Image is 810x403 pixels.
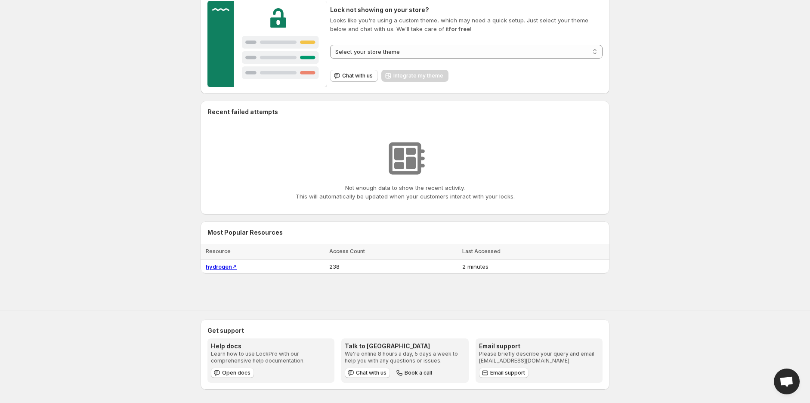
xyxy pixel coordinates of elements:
[383,137,427,180] img: No resources found
[345,350,465,364] p: We're online 8 hours a day, 5 days a week to help you with any questions or issues.
[206,263,237,270] a: hydrogen↗
[479,368,529,378] a: Email support
[462,248,501,254] span: Last Accessed
[211,368,254,378] a: Open docs
[479,342,599,350] h3: Email support
[345,368,390,378] button: Chat with us
[356,369,386,376] span: Chat with us
[327,260,460,274] td: 238
[330,6,603,14] h2: Lock not showing on your store?
[479,350,599,364] p: Please briefly describe your query and email [EMAIL_ADDRESS][DOMAIN_NAME].
[774,369,800,394] a: Open chat
[207,326,603,335] h2: Get support
[393,368,436,378] button: Book a call
[206,248,231,254] span: Resource
[207,228,603,237] h2: Most Popular Resources
[330,70,378,82] button: Chat with us
[449,25,472,32] strong: for free!
[329,248,365,254] span: Access Count
[207,108,278,116] h2: Recent failed attempts
[342,72,373,79] span: Chat with us
[490,369,525,376] span: Email support
[460,260,609,274] td: 2 minutes
[330,16,603,33] p: Looks like you're using a custom theme, which may need a quick setup. Just select your theme belo...
[296,183,515,201] p: Not enough data to show the recent activity. This will automatically be updated when your custome...
[222,369,250,376] span: Open docs
[211,350,331,364] p: Learn how to use LockPro with our comprehensive help documentation.
[345,342,465,350] h3: Talk to [GEOGRAPHIC_DATA]
[211,342,331,350] h3: Help docs
[207,1,327,87] img: Customer support
[405,369,432,376] span: Book a call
